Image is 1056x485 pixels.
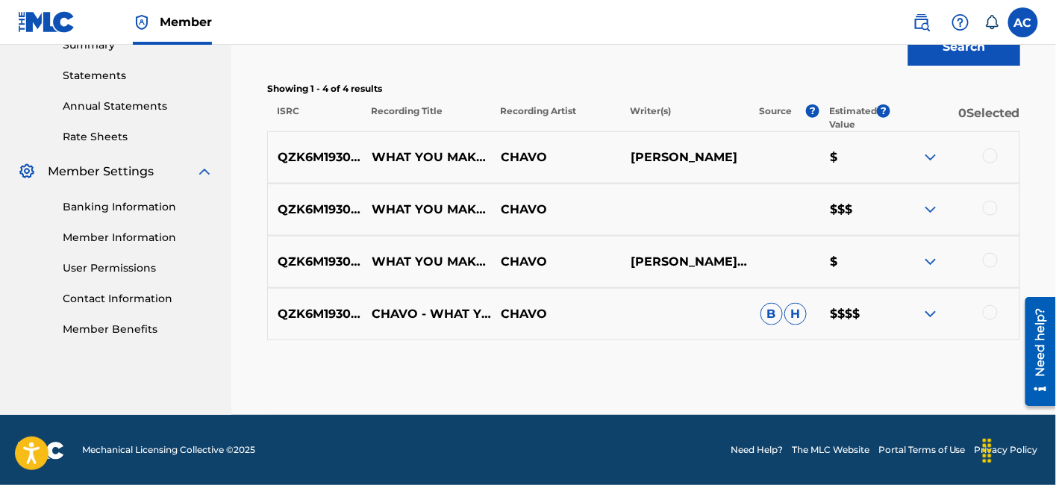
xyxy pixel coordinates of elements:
[820,148,890,166] p: $
[160,13,212,31] span: Member
[877,104,890,118] span: ?
[268,305,362,323] p: QZK6M1930813
[820,305,890,323] p: $$$$
[907,7,937,37] a: Public Search
[975,444,1038,457] a: Privacy Policy
[731,444,783,457] a: Need Help?
[946,7,975,37] div: Help
[490,104,620,131] p: Recording Artist
[491,253,621,271] p: CHAVO
[878,444,966,457] a: Portal Terms of Use
[975,428,999,473] div: Drag
[267,82,1020,96] p: Showing 1 - 4 of 4 results
[820,201,890,219] p: $$$
[63,98,213,114] a: Annual Statements
[133,13,151,31] img: Top Rightsholder
[268,148,362,166] p: QZK6M1930813
[18,163,36,181] img: Member Settings
[63,322,213,337] a: Member Benefits
[913,13,931,31] img: search
[621,148,751,166] p: [PERSON_NAME]
[63,260,213,276] a: User Permissions
[362,305,492,323] p: CHAVO - WHAT YOU MAKE IT (PROD. PI'ERRE BOURNE)
[196,163,213,181] img: expand
[890,104,1020,131] p: 0 Selected
[362,148,492,166] p: WHAT YOU MAKE IT
[63,68,213,84] a: Statements
[1014,292,1056,412] iframe: Resource Center
[491,305,621,323] p: CHAVO
[491,148,621,166] p: CHAVO
[620,104,750,131] p: Writer(s)
[267,104,361,131] p: ISRC
[268,201,362,219] p: QZK6M1930813
[784,303,807,325] span: H
[82,444,255,457] span: Mechanical Licensing Collective © 2025
[1008,7,1038,37] div: User Menu
[922,201,940,219] img: expand
[922,148,940,166] img: expand
[268,253,362,271] p: QZK6M1930813
[952,13,969,31] img: help
[981,413,1056,485] iframe: Chat Widget
[922,305,940,323] img: expand
[908,28,1020,66] button: Search
[922,253,940,271] img: expand
[361,104,491,131] p: Recording Title
[820,253,890,271] p: $
[48,163,154,181] span: Member Settings
[621,253,751,271] p: [PERSON_NAME] [PERSON_NAME]
[760,104,793,131] p: Source
[984,15,999,30] div: Notifications
[63,129,213,145] a: Rate Sheets
[491,201,621,219] p: CHAVO
[63,199,213,215] a: Banking Information
[18,442,64,460] img: logo
[63,230,213,245] a: Member Information
[63,37,213,53] a: Summary
[829,104,877,131] p: Estimated Value
[792,444,869,457] a: The MLC Website
[806,104,819,118] span: ?
[63,291,213,307] a: Contact Information
[18,11,75,33] img: MLC Logo
[362,253,492,271] p: WHAT YOU MAKE IT
[362,201,492,219] p: WHAT YOU MAKE IT
[760,303,783,325] span: B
